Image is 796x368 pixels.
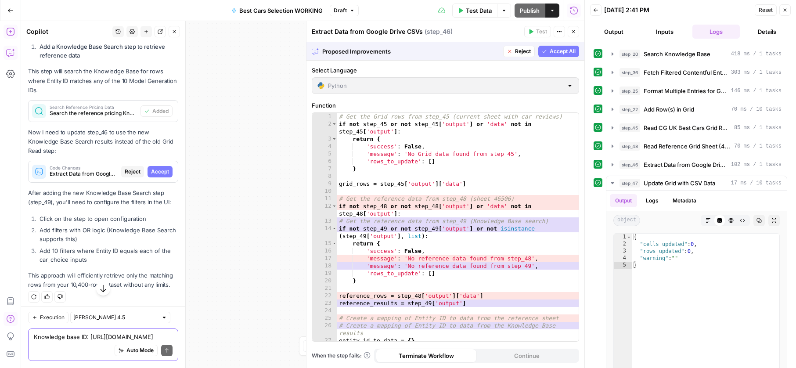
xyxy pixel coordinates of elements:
button: Output [590,25,638,39]
div: 8 [312,173,337,180]
button: 418 ms / 1 tasks [606,47,787,61]
span: step_20 [620,50,640,58]
span: step_25 [620,87,640,95]
p: This approach will efficiently retrieve only the matching rows from your 10,400-row dataset witho... [28,271,178,289]
span: 418 ms / 1 tasks [731,50,782,58]
button: Reject [121,166,144,177]
span: Reject [125,168,140,176]
span: Toggle code folding, rows 1 through 5 [627,234,631,241]
input: Python [328,81,563,90]
div: 27 [312,337,337,344]
div: Copilot [26,27,110,36]
span: Toggle code folding, rows 15 through 20 [332,240,337,247]
span: Test Data [466,6,492,15]
label: Function [312,101,579,110]
button: 70 ms / 1 tasks [606,139,787,153]
div: 5 [614,262,632,269]
span: 17 ms / 10 tasks [731,179,782,187]
span: Extract Data from Google Drive CSVs [644,160,728,169]
button: Reject [503,46,535,57]
span: step_22 [620,105,640,114]
span: Toggle code folding, rows 14 through 20 [332,225,337,232]
span: Draft [334,7,347,14]
span: Reset [759,6,773,14]
span: Toggle code folding, row 12 [332,202,337,210]
span: Continue [514,351,540,360]
span: 303 ms / 1 tasks [731,69,782,76]
span: Reject [515,47,531,55]
span: Proposed Improvements [322,47,500,56]
div: 17 [312,255,337,262]
div: 4 [312,143,337,150]
label: Select Language [312,66,579,75]
button: Details [743,25,791,39]
span: Search the reference pricing Knowledge Base to find rows where Entity ID matches any of the 10 Mo... [50,109,137,117]
div: 20 [312,277,337,285]
button: Continue [477,349,578,363]
p: After adding the new Knowledge Base Search step (step_49), you'll need to configure the filters i... [28,188,178,207]
div: 14 [312,225,337,240]
div: 15 [312,240,337,247]
span: Accept All [550,47,576,55]
div: 4 [614,255,632,262]
span: Search Reference Pricing Data [50,105,137,109]
div: 3 [614,248,632,255]
strong: Add a Knowledge Base Search step to retrieve reference data [40,43,165,59]
span: Update Grid with CSV Data [644,179,715,188]
span: step_46 [620,160,640,169]
span: 85 ms / 1 tasks [734,124,782,132]
span: Extract Data from Google Drive CSVs (step_46) [50,170,118,178]
button: Execution [28,312,68,323]
div: 1 [614,234,632,241]
span: Search Knowledge Base [644,50,710,58]
span: step_48 [620,142,640,151]
span: Toggle code folding, rows 3 through 7 [332,135,337,143]
button: 102 ms / 1 tasks [606,158,787,172]
span: Format Multiple Entries for Grid [644,87,728,95]
span: Execution [40,314,65,321]
a: When the step fails: [312,352,371,360]
li: Add filters with OR logic (Knowledge Base Search supports this) [37,226,178,243]
div: 25 [312,314,337,322]
button: Inputs [641,25,688,39]
span: Best Cars Selection WORKING [239,6,323,15]
span: Add Row(s) in Grid [644,105,694,114]
button: Added [140,105,173,117]
span: step_47 [620,179,640,188]
button: Draft [330,5,359,16]
p: This step will search the Knowledge Base for rows where Entity ID matches any of the 10 Model Gen... [28,67,178,94]
p: Now I need to update step_46 to use the new Knowledge Base Search results instead of the old Grid... [28,128,178,155]
button: 303 ms / 1 tasks [606,65,787,79]
button: Accept [148,166,173,177]
div: 21 [312,285,337,292]
button: Logs [641,194,664,207]
span: 146 ms / 1 tasks [731,87,782,95]
div: 24 [312,307,337,314]
div: 18 [312,262,337,270]
span: 70 ms / 10 tasks [731,105,782,113]
span: Toggle code folding, rows 2 through 7 [332,120,337,128]
button: Test [524,26,551,37]
button: Auto Mode [115,345,158,356]
span: step_45 [620,123,640,132]
div: 5 [312,150,337,158]
div: 16 [312,247,337,255]
div: 6 [312,158,337,165]
button: Logs [692,25,740,39]
div: 7 [312,165,337,173]
span: Terminate Workflow [399,351,454,360]
button: Test Data [452,4,497,18]
button: 85 ms / 1 tasks [606,121,787,135]
div: 2 [614,241,632,248]
div: 9 [312,180,337,188]
div: 19 [312,270,337,277]
span: Fetch Filtered Contentful Entries [644,68,728,77]
input: Claude Sonnet 4.5 [73,313,158,322]
span: object [613,215,640,226]
div: 23 [312,299,337,307]
span: Auto Mode [126,346,154,354]
span: Added [152,107,169,115]
span: Publish [520,6,540,15]
button: Best Cars Selection WORKING [226,4,328,18]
